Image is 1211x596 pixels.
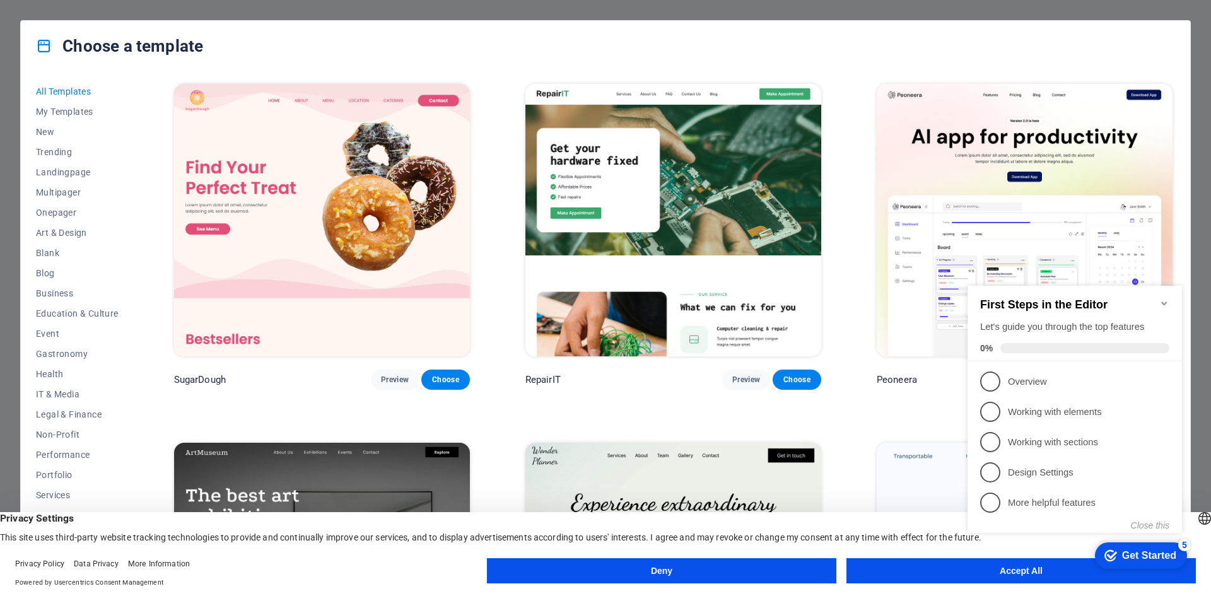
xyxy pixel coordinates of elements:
button: Landingpage [36,162,119,182]
button: Non-Profit [36,424,119,445]
p: RepairIT [525,373,561,386]
span: Landingpage [36,167,119,177]
span: Portfolio [36,470,119,480]
li: Overview [5,97,219,127]
p: Peoneera [877,373,917,386]
button: Education & Culture [36,303,119,324]
p: SugarDough [174,373,226,386]
button: Art & Design [36,223,119,243]
button: Blog [36,263,119,283]
img: SugarDough [174,84,470,356]
button: Blank [36,243,119,263]
div: Minimize checklist [197,29,207,39]
span: IT & Media [36,389,119,399]
p: More helpful features [45,227,197,240]
button: Choose [773,370,821,390]
button: Sports & Beauty [36,505,119,525]
div: Get Started [160,281,214,292]
button: Trending [36,142,119,162]
button: Health [36,364,119,384]
button: Gastronomy [36,344,119,364]
button: Business [36,283,119,303]
span: Sports & Beauty [36,510,119,520]
span: Choose [783,375,810,385]
div: 5 [216,269,228,282]
button: Preview [371,370,419,390]
button: Performance [36,445,119,465]
button: My Templates [36,102,119,122]
li: Working with sections [5,158,219,188]
button: IT & Media [36,384,119,404]
p: Design Settings [45,197,197,210]
span: Art & Design [36,228,119,238]
span: Legal & Finance [36,409,119,419]
button: Services [36,485,119,505]
span: Blog [36,268,119,278]
button: Choose [421,370,469,390]
span: 0% [18,74,38,84]
span: New [36,127,119,137]
span: Business [36,288,119,298]
span: Health [36,369,119,379]
button: Close this [168,251,207,261]
span: Blank [36,248,119,258]
button: New [36,122,119,142]
span: Event [36,329,119,339]
span: Gastronomy [36,349,119,359]
span: Preview [381,375,409,385]
h4: Choose a template [36,36,203,56]
h2: First Steps in the Editor [18,29,207,42]
p: Overview [45,106,197,119]
button: Multipager [36,182,119,202]
li: Working with elements [5,127,219,158]
button: Preview [722,370,770,390]
button: Event [36,324,119,344]
span: Education & Culture [36,308,119,318]
span: All Templates [36,86,119,96]
div: Get Started 5 items remaining, 0% complete [132,273,225,300]
li: Design Settings [5,188,219,218]
span: Preview [732,375,760,385]
span: Onepager [36,207,119,218]
p: Working with sections [45,167,197,180]
span: Non-Profit [36,429,119,440]
button: Onepager [36,202,119,223]
span: Multipager [36,187,119,197]
p: Working with elements [45,136,197,149]
span: Performance [36,450,119,460]
button: Portfolio [36,465,119,485]
span: My Templates [36,107,119,117]
button: All Templates [36,81,119,102]
button: Legal & Finance [36,404,119,424]
span: Choose [431,375,459,385]
img: RepairIT [525,84,821,356]
span: Trending [36,147,119,157]
li: More helpful features [5,218,219,248]
div: Let's guide you through the top features [18,51,207,64]
span: Services [36,490,119,500]
img: Peoneera [877,84,1173,356]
